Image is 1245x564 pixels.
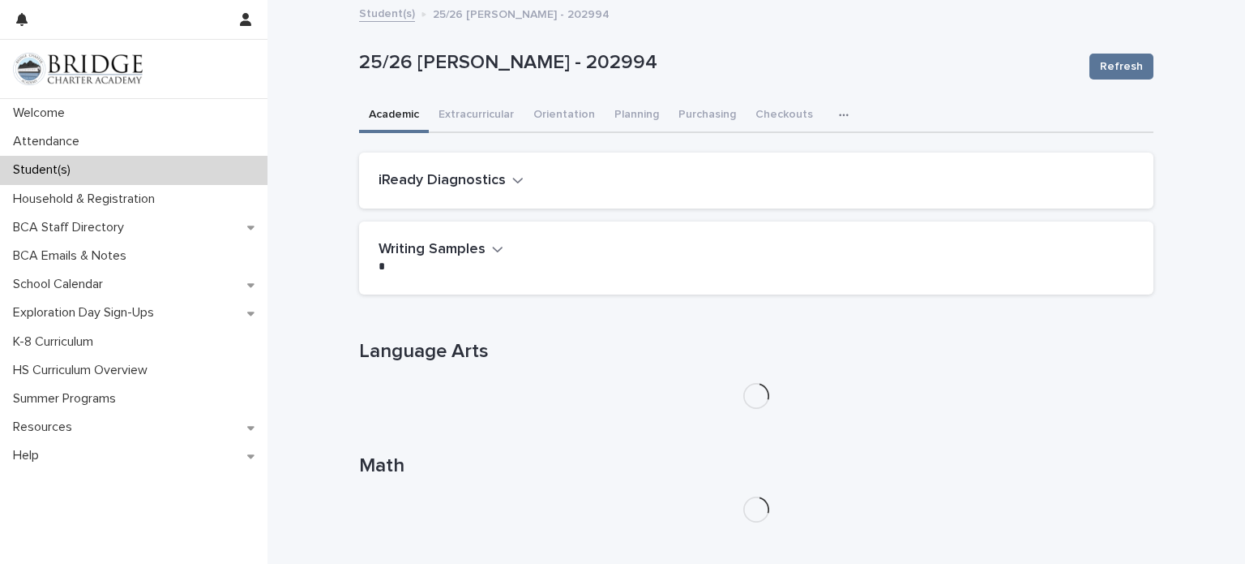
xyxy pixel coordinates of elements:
[359,99,429,133] button: Academic
[6,134,92,149] p: Attendance
[379,241,486,259] h2: Writing Samples
[359,51,1076,75] p: 25/26 [PERSON_NAME] - 202994
[6,363,160,378] p: HS Curriculum Overview
[379,241,503,259] button: Writing Samples
[6,448,52,463] p: Help
[6,220,137,235] p: BCA Staff Directory
[746,99,823,133] button: Checkouts
[429,99,524,133] button: Extracurricular
[6,420,85,435] p: Resources
[6,391,129,407] p: Summer Programs
[6,305,167,321] p: Exploration Day Sign-Ups
[1089,54,1153,80] button: Refresh
[359,3,415,22] a: Student(s)
[524,99,605,133] button: Orientation
[433,4,610,22] p: 25/26 [PERSON_NAME] - 202994
[6,277,116,292] p: School Calendar
[6,192,168,207] p: Household & Registration
[379,172,506,190] h2: iReady Diagnostics
[6,162,83,178] p: Student(s)
[13,53,143,85] img: V1C1m3IdTEidaUdm9Hs0
[669,99,746,133] button: Purchasing
[6,334,106,350] p: K-8 Curriculum
[379,172,524,190] button: iReady Diagnostics
[359,454,1153,478] h1: Math
[605,99,669,133] button: Planning
[6,105,78,121] p: Welcome
[1100,58,1143,75] span: Refresh
[359,340,1153,364] h1: Language Arts
[6,248,139,264] p: BCA Emails & Notes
